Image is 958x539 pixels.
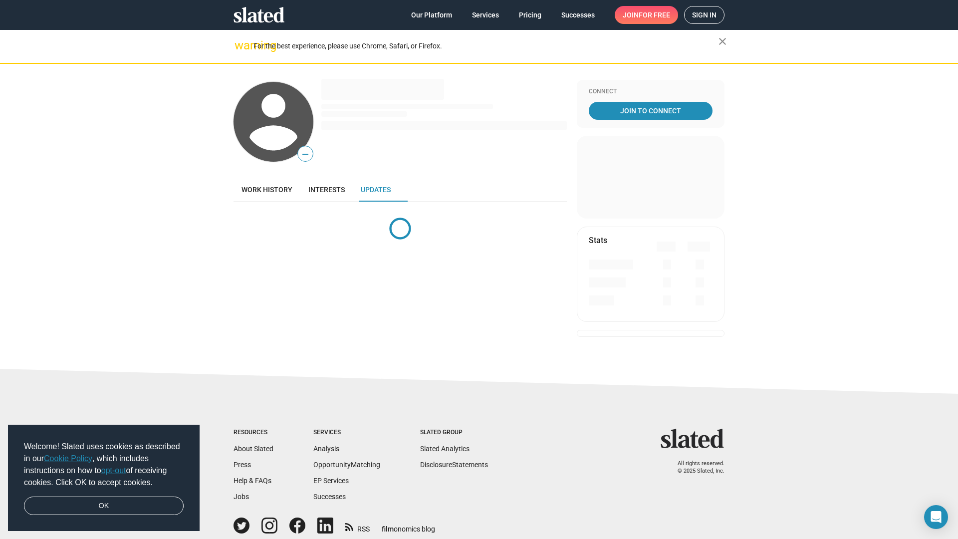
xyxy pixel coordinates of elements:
[234,493,249,501] a: Jobs
[382,517,435,534] a: filmonomics blog
[615,6,678,24] a: Joinfor free
[235,39,246,51] mat-icon: warning
[717,35,728,47] mat-icon: close
[684,6,724,24] a: Sign in
[519,6,541,24] span: Pricing
[353,178,399,202] a: Updates
[589,102,713,120] a: Join To Connect
[234,178,300,202] a: Work history
[313,493,346,501] a: Successes
[639,6,670,24] span: for free
[472,6,499,24] span: Services
[361,186,391,194] span: Updates
[234,461,251,469] a: Press
[253,39,718,53] div: For the best experience, please use Chrome, Safari, or Firefox.
[464,6,507,24] a: Services
[553,6,603,24] a: Successes
[24,497,184,516] a: dismiss cookie message
[313,429,380,437] div: Services
[411,6,452,24] span: Our Platform
[623,6,670,24] span: Join
[924,505,948,529] div: Open Intercom Messenger
[298,148,313,161] span: —
[308,186,345,194] span: Interests
[589,235,607,246] mat-card-title: Stats
[8,425,200,532] div: cookieconsent
[420,461,488,469] a: DisclosureStatements
[511,6,549,24] a: Pricing
[345,519,370,534] a: RSS
[420,429,488,437] div: Slated Group
[313,445,339,453] a: Analysis
[313,477,349,485] a: EP Services
[403,6,460,24] a: Our Platform
[300,178,353,202] a: Interests
[313,461,380,469] a: OpportunityMatching
[44,454,92,463] a: Cookie Policy
[234,445,273,453] a: About Slated
[101,466,126,475] a: opt-out
[234,477,271,485] a: Help & FAQs
[241,186,292,194] span: Work history
[591,102,711,120] span: Join To Connect
[589,88,713,96] div: Connect
[561,6,595,24] span: Successes
[382,525,394,533] span: film
[420,445,470,453] a: Slated Analytics
[234,429,273,437] div: Resources
[692,6,717,23] span: Sign in
[667,460,724,475] p: All rights reserved. © 2025 Slated, Inc.
[24,441,184,489] span: Welcome! Slated uses cookies as described in our , which includes instructions on how to of recei...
